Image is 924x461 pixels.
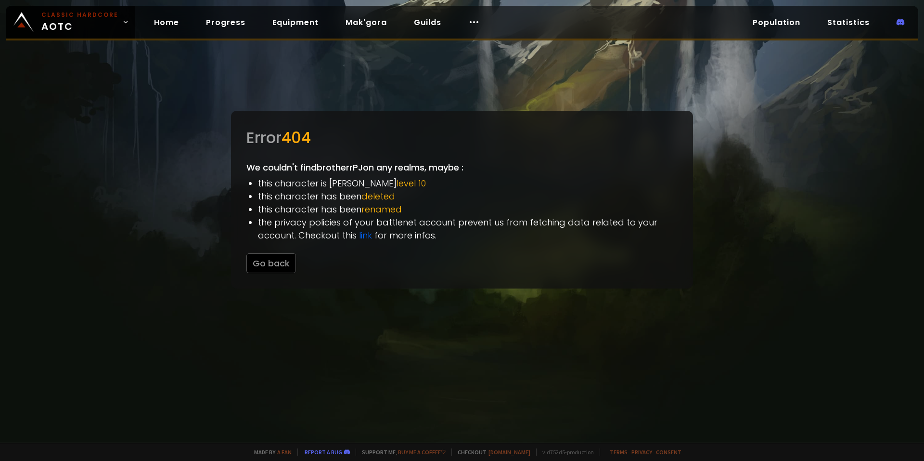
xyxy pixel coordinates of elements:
[41,11,118,34] span: AOTC
[277,448,292,456] a: a fan
[146,13,187,32] a: Home
[359,229,372,241] a: link
[231,111,693,289] div: We couldn't find brotherrPJ on any realms, maybe :
[656,448,681,456] a: Consent
[397,177,426,189] span: level 10
[488,448,530,456] a: [DOMAIN_NAME]
[398,448,446,456] a: Buy me a coffee
[265,13,326,32] a: Equipment
[361,203,402,215] span: renamed
[406,13,449,32] a: Guilds
[6,6,135,39] a: Classic HardcoreAOTC
[41,11,118,19] small: Classic Hardcore
[258,203,678,216] li: this character has been
[361,190,395,202] span: deleted
[338,13,395,32] a: Mak'gora
[258,177,678,190] li: this character is [PERSON_NAME]
[198,13,253,32] a: Progress
[631,448,652,456] a: Privacy
[282,127,311,148] span: 404
[305,448,342,456] a: Report a bug
[451,448,530,456] span: Checkout
[246,257,296,269] a: Go back
[610,448,628,456] a: Terms
[820,13,877,32] a: Statistics
[246,253,296,273] button: Go back
[356,448,446,456] span: Support me,
[258,216,678,242] li: the privacy policies of your battlenet account prevent us from fetching data related to your acco...
[745,13,808,32] a: Population
[248,448,292,456] span: Made by
[258,190,678,203] li: this character has been
[536,448,594,456] span: v. d752d5 - production
[246,126,678,149] div: Error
